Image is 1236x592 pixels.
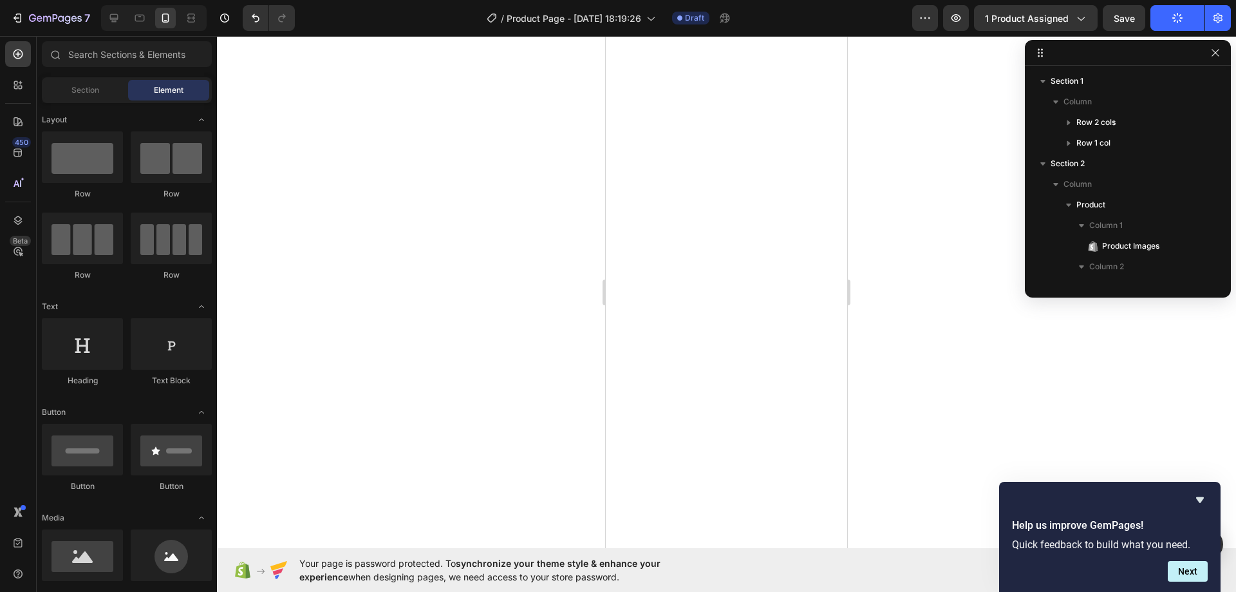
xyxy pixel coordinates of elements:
button: 7 [5,5,96,31]
div: Heading [42,375,123,387]
span: Toggle open [191,508,212,528]
div: Button [131,481,212,492]
span: Layout [42,114,67,126]
div: Row [131,188,212,200]
div: Button [42,481,123,492]
span: Row 1 col [1076,137,1110,149]
span: synchronize your theme style & enhance your experience [299,558,660,582]
div: Undo/Redo [243,5,295,31]
span: Toggle open [191,110,212,130]
iframe: Design area [606,36,847,548]
span: Row 2 cols [1076,116,1116,129]
span: Product Images [1102,240,1159,253]
span: Element [154,84,183,96]
span: Text [42,301,58,312]
button: Hide survey [1192,492,1208,508]
span: Column [1063,178,1092,191]
span: Row 2 cols [1102,281,1141,294]
span: Product Page - [DATE] 18:19:26 [507,12,641,25]
span: 1 product assigned [985,12,1069,25]
div: Row [42,188,123,200]
span: Your page is password protected. To when designing pages, we need access to your store password. [299,557,711,584]
span: Toggle open [191,402,212,423]
span: Column [1063,95,1092,108]
div: Row [42,269,123,281]
span: Save [1114,13,1135,24]
button: Save [1103,5,1145,31]
span: Section 2 [1051,157,1085,170]
input: Search Sections & Elements [42,41,212,67]
span: Section 1 [1051,75,1083,88]
div: 450 [12,137,31,148]
span: Column 2 [1089,260,1124,273]
span: Draft [685,12,704,24]
p: Quick feedback to build what you need. [1012,539,1208,551]
div: Help us improve GemPages! [1012,492,1208,582]
div: Text Block [131,375,212,387]
span: Column 1 [1089,219,1123,232]
button: 1 product assigned [974,5,1098,31]
span: Media [42,512,64,524]
div: Beta [10,236,31,246]
span: Product [1076,198,1105,211]
span: Button [42,406,66,418]
div: Row [131,269,212,281]
p: 7 [84,10,90,26]
h2: Help us improve GemPages! [1012,518,1208,533]
button: Next question [1168,561,1208,582]
span: / [501,12,504,25]
span: Section [71,84,99,96]
span: Toggle open [191,296,212,317]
